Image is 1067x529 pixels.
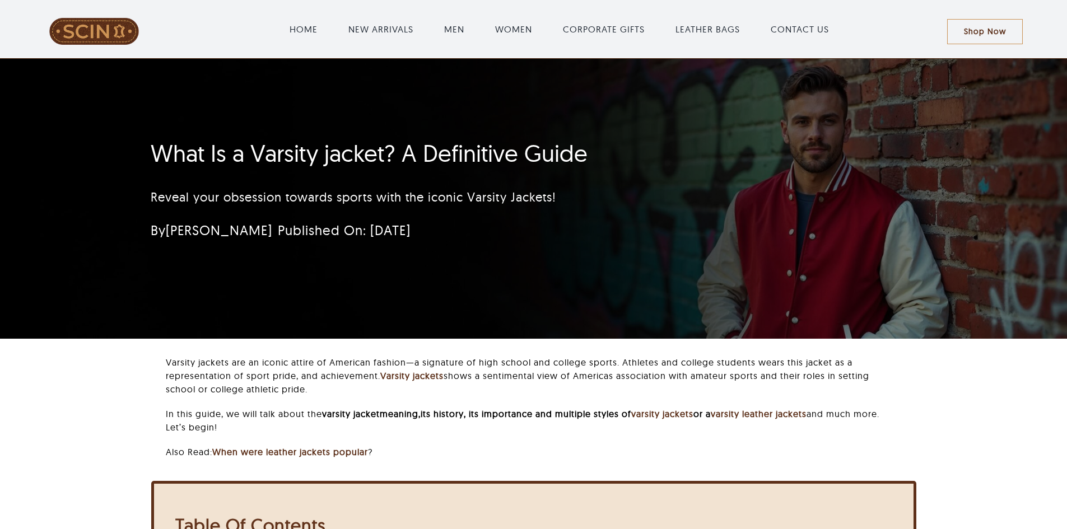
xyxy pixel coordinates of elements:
nav: Main Menu [172,11,947,47]
a: varsity leather jackets [711,408,807,419]
a: CONTACT US [771,22,829,36]
strong: its history, its importance and multiple styles of [421,408,631,419]
strong: or a [693,408,711,419]
a: MEN [444,22,464,36]
span: Shop Now [964,27,1006,36]
a: When were leather jackets popular [212,446,368,457]
p: Reveal your obsession towards sports with the iconic Varsity Jackets! [151,188,783,207]
a: NEW ARRIVALS [348,22,413,36]
a: Varsity jackets [380,370,444,381]
p: In this guide, we will talk about the and much more. Let’s begin! [166,407,902,434]
a: LEATHER BAGS [675,22,740,36]
a: varsity jackets [631,408,693,419]
a: HOME [290,22,318,36]
p: Also Read: ? [166,445,902,458]
h1: What Is a Varsity jacket? A Definitive Guide [151,139,783,167]
span: By [151,222,272,238]
span: Published On: [DATE] [278,222,411,238]
strong: meaning, [380,408,421,419]
a: [PERSON_NAME] [166,222,272,238]
a: WOMEN [495,22,532,36]
a: CORPORATE GIFTS [563,22,645,36]
a: Shop Now [947,19,1023,44]
strong: varsity jacket [322,408,380,419]
p: Varsity jackets are an iconic attire of American fashion—a signature of high school and college s... [166,355,902,396]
